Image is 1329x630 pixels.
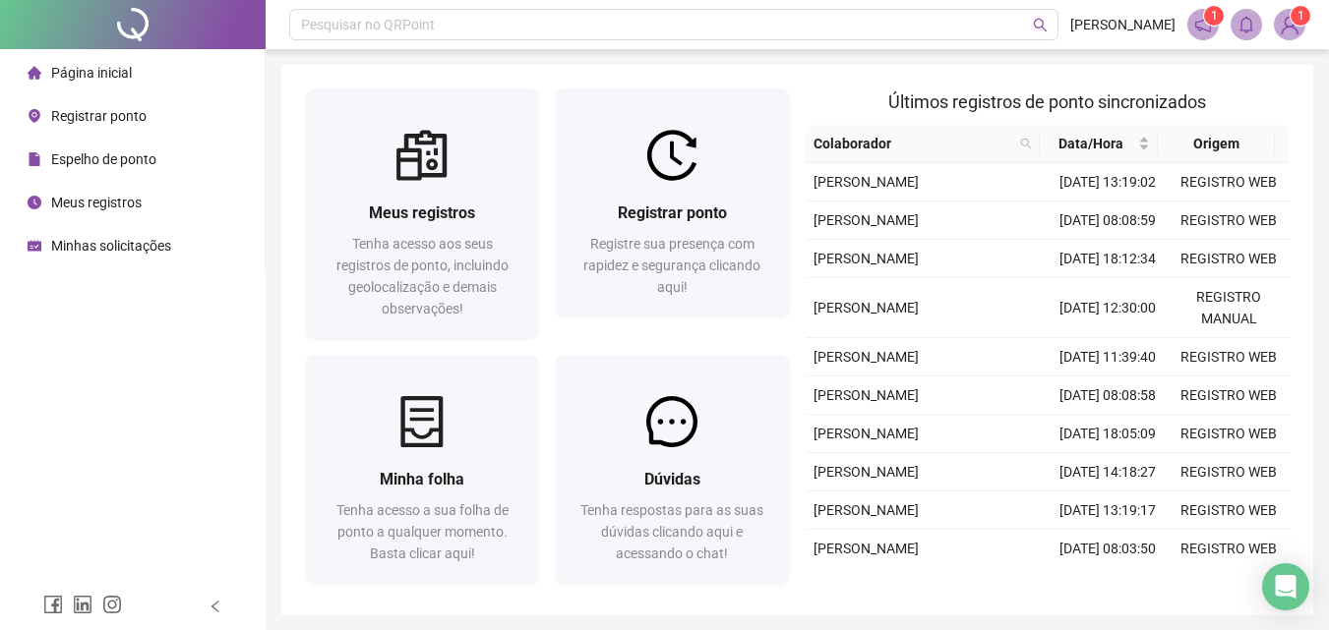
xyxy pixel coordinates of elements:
[1048,201,1169,240] td: [DATE] 08:08:59
[580,502,763,561] span: Tenha respostas para as suas dúvidas clicando aqui e acessando o chat!
[1169,530,1290,568] td: REGISTRO WEB
[305,355,539,584] a: Minha folhaTenha acesso a sua folha de ponto a qualquer momento. Basta clicar aqui!
[814,464,919,480] span: [PERSON_NAME]
[814,349,919,365] span: [PERSON_NAME]
[888,91,1206,112] span: Últimos registros de ponto sincronizados
[28,152,41,166] span: file
[644,470,700,488] span: Dúvidas
[1048,530,1169,568] td: [DATE] 08:03:50
[369,203,475,222] span: Meus registros
[1262,563,1309,610] div: Open Intercom Messenger
[336,236,509,316] span: Tenha acesso aos seus registros de ponto, incluindo geolocalização e demais observações!
[1040,125,1157,163] th: Data/Hora
[1048,491,1169,530] td: [DATE] 13:19:17
[102,595,122,614] span: instagram
[1070,14,1176,35] span: [PERSON_NAME]
[305,88,539,339] a: Meus registrosTenha acesso aos seus registros de ponto, incluindo geolocalização e demais observa...
[1291,6,1310,26] sup: Atualize o seu contato no menu Meus Dados
[814,541,919,556] span: [PERSON_NAME]
[1048,376,1169,415] td: [DATE] 08:08:58
[618,203,727,222] span: Registrar ponto
[51,151,156,167] span: Espelho de ponto
[28,196,41,209] span: clock-circle
[1158,125,1275,163] th: Origem
[814,387,919,403] span: [PERSON_NAME]
[28,239,41,253] span: schedule
[51,238,171,254] span: Minhas solicitações
[28,109,41,123] span: environment
[814,251,919,266] span: [PERSON_NAME]
[1033,18,1048,32] span: search
[1169,338,1290,376] td: REGISTRO WEB
[1048,240,1169,278] td: [DATE] 18:12:34
[28,66,41,80] span: home
[814,502,919,518] span: [PERSON_NAME]
[1169,415,1290,453] td: REGISTRO WEB
[1048,453,1169,491] td: [DATE] 14:18:27
[1048,163,1169,201] td: [DATE] 13:19:02
[1211,9,1218,23] span: 1
[1275,10,1304,39] img: 86391
[814,300,919,315] span: [PERSON_NAME]
[51,65,132,81] span: Página inicial
[814,426,919,441] span: [PERSON_NAME]
[43,595,63,614] span: facebook
[1020,138,1032,149] span: search
[814,174,919,190] span: [PERSON_NAME]
[1169,278,1290,338] td: REGISTRO MANUAL
[1169,201,1290,240] td: REGISTRO WEB
[1048,338,1169,376] td: [DATE] 11:39:40
[209,600,222,613] span: left
[814,133,1013,154] span: Colaborador
[380,470,464,488] span: Minha folha
[1238,16,1255,33] span: bell
[1169,163,1290,201] td: REGISTRO WEB
[1048,133,1133,154] span: Data/Hora
[583,236,760,295] span: Registre sua presença com rapidez e segurança clicando aqui!
[555,355,789,584] a: DúvidasTenha respostas para as suas dúvidas clicando aqui e acessando o chat!
[1298,9,1304,23] span: 1
[1169,453,1290,491] td: REGISTRO WEB
[73,595,92,614] span: linkedin
[1048,278,1169,338] td: [DATE] 12:30:00
[1169,491,1290,530] td: REGISTRO WEB
[1169,240,1290,278] td: REGISTRO WEB
[814,212,919,228] span: [PERSON_NAME]
[51,195,142,210] span: Meus registros
[1194,16,1212,33] span: notification
[1016,129,1036,158] span: search
[51,108,147,124] span: Registrar ponto
[1169,376,1290,415] td: REGISTRO WEB
[336,502,509,561] span: Tenha acesso a sua folha de ponto a qualquer momento. Basta clicar aqui!
[555,88,789,317] a: Registrar pontoRegistre sua presença com rapidez e segurança clicando aqui!
[1204,6,1224,26] sup: 1
[1048,415,1169,453] td: [DATE] 18:05:09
